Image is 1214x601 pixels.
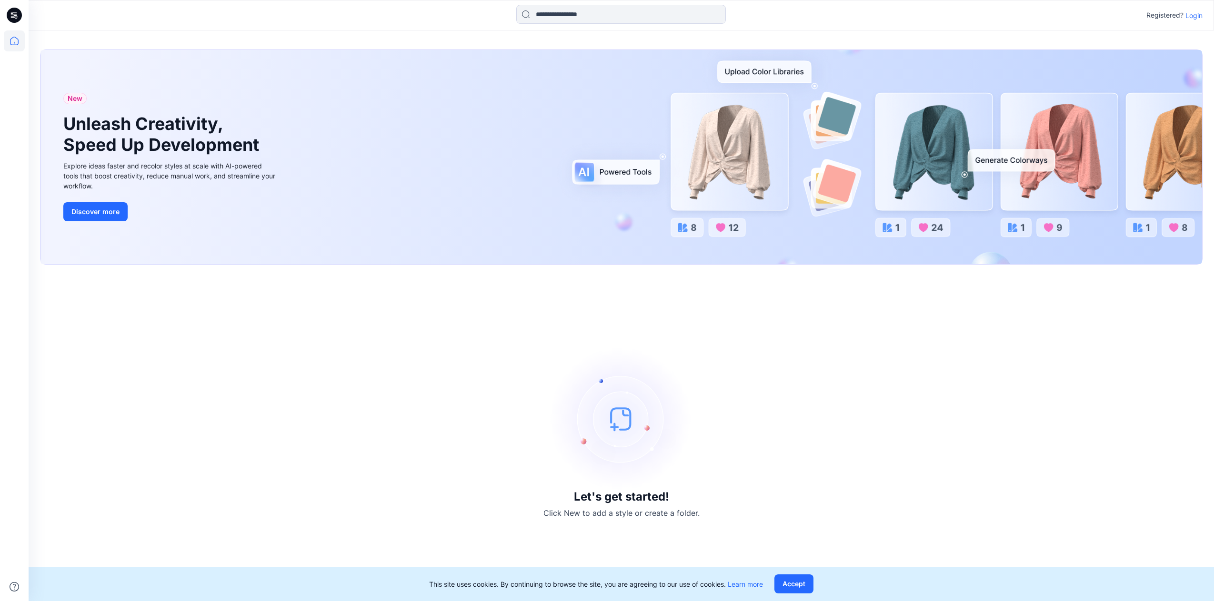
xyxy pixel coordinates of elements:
[1185,10,1203,20] p: Login
[550,347,693,490] img: empty-state-image.svg
[574,490,669,503] h3: Let's get started!
[63,114,263,155] h1: Unleash Creativity, Speed Up Development
[543,507,700,519] p: Click New to add a style or create a folder.
[68,93,82,104] span: New
[774,574,813,593] button: Accept
[63,202,128,221] button: Discover more
[429,579,763,589] p: This site uses cookies. By continuing to browse the site, you are agreeing to our use of cookies.
[63,202,278,221] a: Discover more
[63,161,278,191] div: Explore ideas faster and recolor styles at scale with AI-powered tools that boost creativity, red...
[728,580,763,588] a: Learn more
[1146,10,1184,21] p: Registered?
